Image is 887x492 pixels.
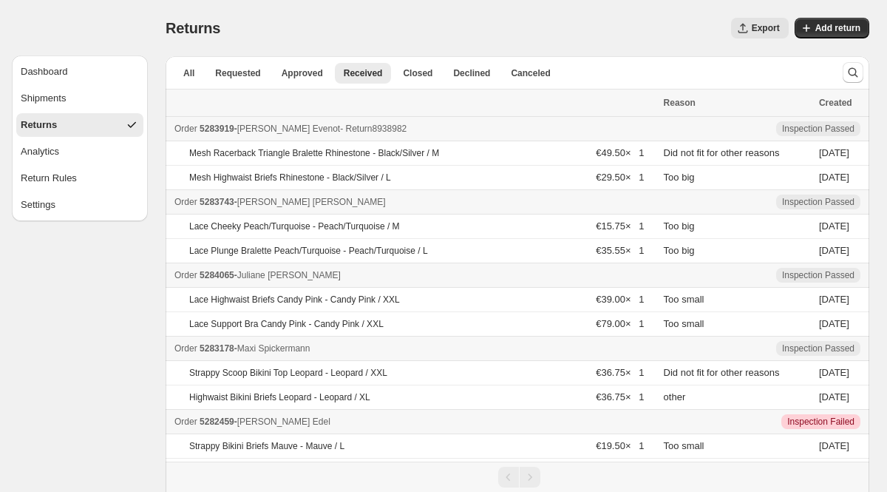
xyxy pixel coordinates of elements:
span: €79.00 × 1 [596,318,644,329]
span: €35.55 × 1 [596,245,644,256]
td: Too small [659,459,815,483]
button: Export [731,18,789,38]
time: Thursday, September 4, 2025 at 4:29:06 PM [819,367,849,378]
td: Too small [659,288,815,312]
span: Requested [215,67,260,79]
span: Maxi Spickermann [237,343,310,354]
span: €36.75 × 1 [596,367,644,378]
div: - [174,121,655,136]
p: Lace Cheeky Peach/Turquoise - Peach/Turquoise / M [189,220,400,232]
span: Inspection Passed [782,123,854,135]
span: [PERSON_NAME] Edel [237,417,330,427]
span: Order [174,124,197,134]
time: Friday, September 5, 2025 at 5:45:15 PM [819,147,849,158]
button: Add return [795,18,869,38]
td: Too big [659,215,815,239]
div: - [174,414,655,429]
button: Return Rules [16,166,143,190]
span: €19.50 × 1 [596,440,644,451]
span: Returns [166,20,220,36]
span: €29.50 × 1 [596,172,644,183]
span: Juliane [PERSON_NAME] [237,270,341,280]
span: - Return 8938982 [340,124,407,134]
p: Lace Highwaist Briefs Candy Pink - Candy Pink / XXL [189,294,400,306]
p: Strappy Scoop Bikini Top Leopard - Leopard / XXL [189,367,387,379]
button: Search and filter results [843,62,863,83]
span: Inspection Passed [782,343,854,354]
p: Mesh Racerback Triangle Bralette Rhinestone - Black/Silver / M [189,147,439,159]
td: Too small [659,434,815,459]
span: Inspection Passed [782,269,854,281]
div: Dashboard [21,64,68,79]
button: Settings [16,193,143,217]
span: Order [174,197,197,207]
td: Too big [659,239,815,263]
div: Analytics [21,144,59,159]
td: Did not fit for other reasons [659,141,815,166]
span: 5284065 [200,270,234,280]
span: Order [174,270,197,280]
span: 5283919 [200,124,234,134]
span: Declined [453,67,490,79]
span: 5283178 [200,343,234,354]
span: [PERSON_NAME] [PERSON_NAME] [237,197,386,207]
td: other [659,385,815,410]
span: Received [344,67,383,79]
span: Order [174,417,197,427]
span: Created [819,98,852,108]
span: €36.75 × 1 [596,391,644,402]
span: Inspection Failed [787,416,854,428]
span: €15.75 × 1 [596,220,644,232]
div: Settings [21,198,55,212]
button: Returns [16,113,143,137]
span: 5282459 [200,417,234,427]
span: Add return [815,22,860,34]
div: - [174,341,655,356]
time: Thursday, September 4, 2025 at 12:21:27 PM [819,440,849,451]
button: Analytics [16,140,143,164]
div: - [174,268,655,283]
span: Reason [664,98,696,108]
span: Inspection Passed [782,196,854,208]
time: Friday, September 5, 2025 at 5:45:15 PM [819,172,849,183]
td: Did not fit for other reasons [659,361,815,385]
div: Return Rules [21,171,77,186]
td: Too small [659,312,815,337]
span: €39.00 × 1 [596,294,644,305]
p: Mesh Highwaist Briefs Rhinestone - Black/Silver / L [189,172,391,183]
button: Shipments [16,87,143,110]
span: [PERSON_NAME] Evenot [237,124,340,134]
time: Friday, September 5, 2025 at 2:55:38 PM [819,220,849,232]
time: Friday, September 5, 2025 at 1:23:36 PM [819,318,849,329]
span: 5283743 [200,197,234,207]
td: Too big [659,166,815,190]
time: Thursday, September 4, 2025 at 4:29:06 PM [819,391,849,402]
p: Lace Plunge Bralette Peach/Turquoise - Peach/Turquoise / L [189,245,428,257]
span: Canceled [511,67,550,79]
div: - [174,195,655,209]
div: Shipments [21,91,66,106]
span: All [183,67,194,79]
span: Approved [282,67,323,79]
button: Dashboard [16,60,143,84]
p: Lace Support Bra Candy Pink - Candy Pink / XXL [189,318,384,330]
span: Order [174,343,197,354]
span: Export [752,22,780,34]
span: Closed [403,67,432,79]
time: Friday, September 5, 2025 at 1:23:36 PM [819,294,849,305]
span: €49.50 × 1 [596,147,644,158]
p: Strappy Bikini Briefs Mauve - Mauve / L [189,440,344,452]
div: Returns [21,118,57,132]
nav: Pagination [166,462,869,492]
time: Friday, September 5, 2025 at 2:55:38 PM [819,245,849,256]
p: Highwaist Bikini Briefs Leopard - Leopard / XL [189,391,370,403]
